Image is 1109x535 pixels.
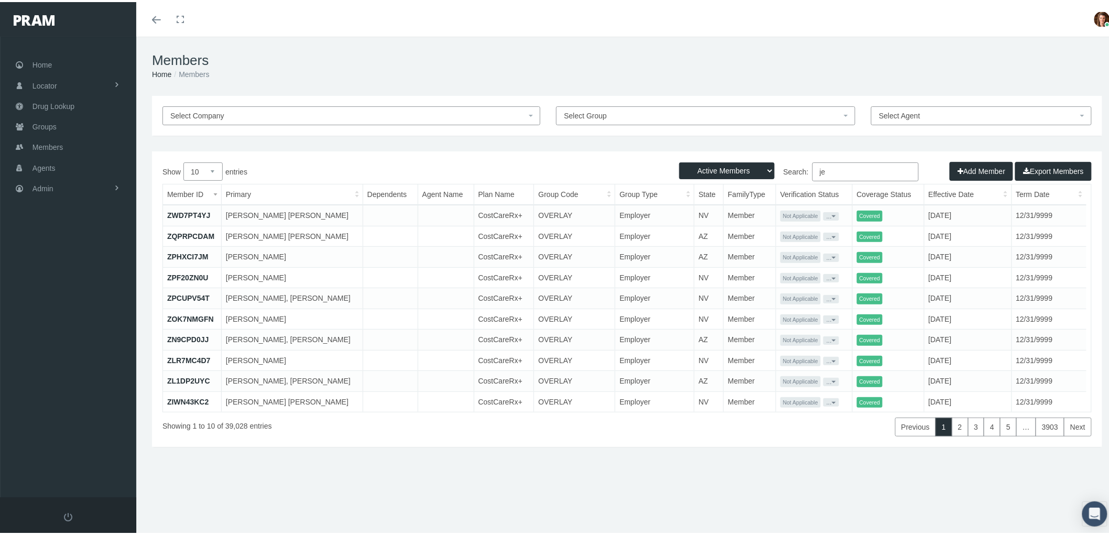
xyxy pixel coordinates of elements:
th: Group Code: activate to sort column ascending [534,182,615,203]
td: 12/31/9999 [1012,348,1086,369]
td: [DATE] [924,224,1012,245]
td: AZ [694,369,724,390]
th: Effective Date: activate to sort column ascending [924,182,1012,203]
td: [DATE] [924,389,1012,410]
div: Open Intercom Messenger [1082,499,1107,525]
a: ZL1DP2UYC [167,375,210,383]
td: Member [724,369,776,390]
td: OVERLAY [534,369,615,390]
td: [DATE] [924,348,1012,369]
span: Not Applicable [780,209,821,220]
td: NV [694,286,724,307]
span: Agents [32,156,56,176]
td: Employer [615,327,694,348]
td: Employer [615,348,694,369]
span: Not Applicable [780,395,821,406]
td: Member [724,286,776,307]
td: CostCareRx+ [474,327,534,348]
td: [PERSON_NAME] [221,265,363,286]
span: Not Applicable [780,271,821,282]
a: ZPHXCI7JM [167,250,209,259]
td: OVERLAY [534,224,615,245]
input: Search: [812,160,919,179]
span: Not Applicable [780,291,821,302]
td: CostCareRx+ [474,348,534,369]
span: Covered [857,209,883,220]
span: Covered [857,271,883,282]
button: Export Members [1015,160,1092,179]
span: Select Company [170,110,224,118]
span: Covered [857,250,883,261]
td: [DATE] [924,245,1012,266]
td: Employer [615,203,694,224]
td: OVERLAY [534,327,615,348]
button: ... [823,355,839,363]
button: Add Member [950,160,1013,179]
th: Term Date: activate to sort column ascending [1012,182,1086,203]
span: Admin [32,177,53,196]
td: OVERLAY [534,265,615,286]
td: [DATE] [924,286,1012,307]
span: Covered [857,312,883,323]
td: CostCareRx+ [474,389,534,410]
td: OVERLAY [534,245,615,266]
td: 12/31/9999 [1012,245,1086,266]
td: NV [694,348,724,369]
a: ZPCUPV54T [167,292,210,300]
td: Member [724,265,776,286]
h1: Members [152,50,1102,67]
td: [PERSON_NAME] [221,307,363,327]
li: Members [171,67,209,78]
td: Member [724,348,776,369]
td: OVERLAY [534,307,615,327]
span: Drug Lookup [32,94,74,114]
button: ... [823,210,839,219]
button: ... [823,313,839,322]
td: CostCareRx+ [474,203,534,224]
th: FamilyType [724,182,776,203]
button: ... [823,376,839,384]
td: NV [694,307,724,327]
span: Not Applicable [780,312,821,323]
a: ZOK7NMGFN [167,313,214,321]
button: ... [823,272,839,280]
td: NV [694,265,724,286]
span: Select Agent [879,110,920,118]
td: [PERSON_NAME] [PERSON_NAME] [221,224,363,245]
th: Plan Name [474,182,534,203]
a: 4 [984,416,1001,434]
button: ... [823,396,839,405]
td: Member [724,224,776,245]
th: Agent Name [418,182,474,203]
th: Coverage Status [852,182,924,203]
a: Next [1064,416,1092,434]
a: ZPF20ZN0U [167,271,209,280]
td: OVERLAY [534,286,615,307]
span: Home [32,53,52,73]
th: Dependents [363,182,418,203]
td: NV [694,203,724,224]
td: 12/31/9999 [1012,327,1086,348]
a: 3903 [1036,416,1064,434]
td: [DATE] [924,307,1012,327]
button: ... [823,293,839,301]
span: Groups [32,115,57,135]
td: CostCareRx+ [474,245,534,266]
td: AZ [694,327,724,348]
a: ZLR7MC4D7 [167,354,210,363]
span: Covered [857,354,883,365]
span: Not Applicable [780,374,821,385]
a: ZWD7PT4YJ [167,209,210,217]
td: OVERLAY [534,203,615,224]
th: State [694,182,724,203]
td: [PERSON_NAME], [PERSON_NAME] [221,286,363,307]
span: Not Applicable [780,354,821,365]
button: ... [823,334,839,343]
td: 12/31/9999 [1012,265,1086,286]
th: Group Type: activate to sort column ascending [615,182,694,203]
td: [PERSON_NAME], [PERSON_NAME] [221,369,363,390]
td: Member [724,203,776,224]
a: Home [152,68,171,77]
td: [DATE] [924,265,1012,286]
label: Search: [627,160,919,179]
